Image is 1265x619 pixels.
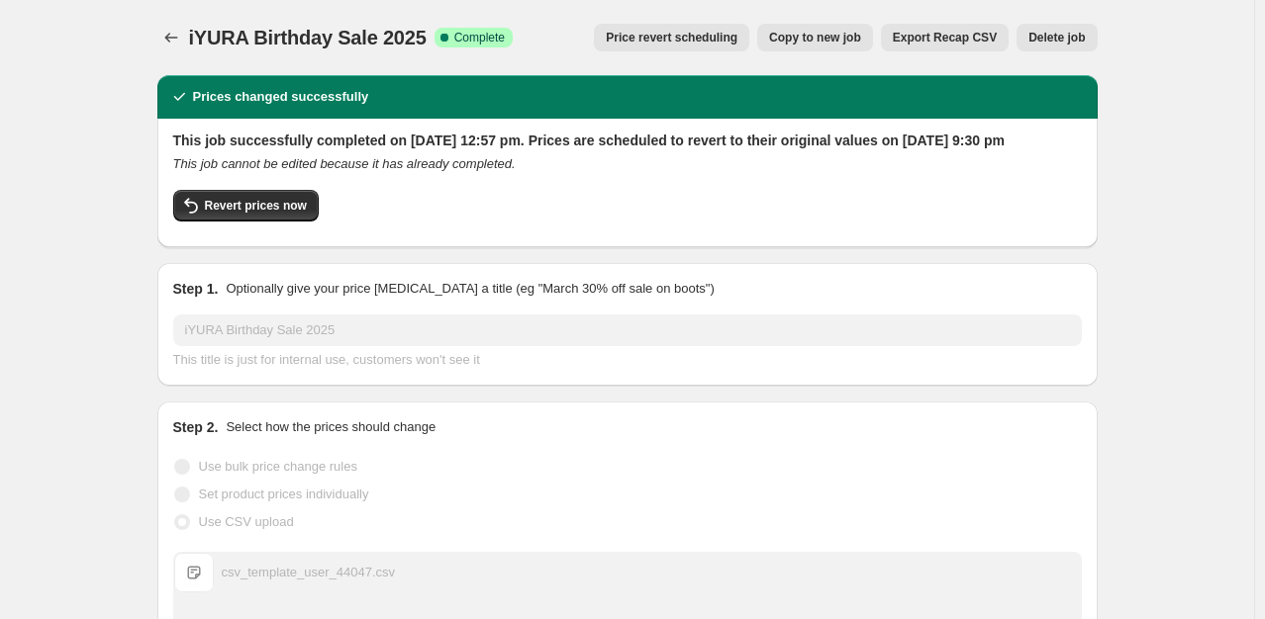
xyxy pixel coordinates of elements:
button: Revert prices now [173,190,319,221]
button: Copy to new job [757,24,873,51]
span: Use CSV upload [199,514,294,529]
span: iYURA Birthday Sale 2025 [189,27,427,48]
button: Price revert scheduling [594,24,749,51]
span: Delete job [1028,30,1085,45]
span: Copy to new job [769,30,861,45]
button: Price change jobs [157,24,185,51]
h2: Prices changed successfully [193,87,369,107]
p: Select how the prices should change [226,417,436,437]
div: csv_template_user_44047.csv [222,563,396,582]
i: This job cannot be edited because it has already completed. [173,156,516,171]
span: Set product prices individually [199,486,369,501]
p: Optionally give your price [MEDICAL_DATA] a title (eg "March 30% off sale on boots") [226,279,714,299]
span: Use bulk price change rules [199,459,357,474]
span: Complete [454,30,505,45]
h2: Step 1. [173,279,219,299]
span: Revert prices now [205,198,307,214]
span: Price revert scheduling [606,30,737,45]
h2: This job successfully completed on [DATE] 12:57 pm. Prices are scheduled to revert to their origi... [173,131,1082,150]
h2: Step 2. [173,417,219,437]
button: Delete job [1017,24,1097,51]
button: Export Recap CSV [881,24,1009,51]
span: This title is just for internal use, customers won't see it [173,352,480,367]
input: 30% off holiday sale [173,314,1082,346]
span: Export Recap CSV [893,30,997,45]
